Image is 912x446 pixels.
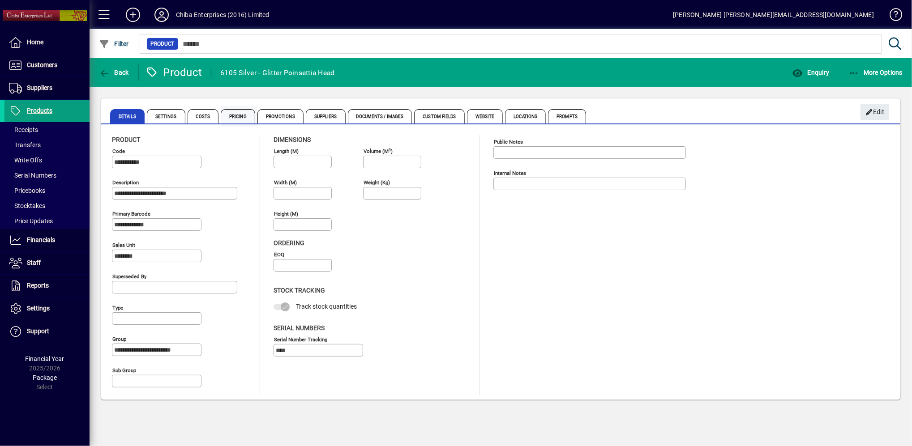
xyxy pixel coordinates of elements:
[147,7,176,23] button: Profile
[112,211,150,217] mat-label: Primary barcode
[865,105,885,119] span: Edit
[4,77,90,99] a: Suppliers
[27,107,52,114] span: Products
[27,61,57,68] span: Customers
[9,217,53,225] span: Price Updates
[4,54,90,76] a: Customers
[119,7,147,23] button: Add
[27,305,50,312] span: Settings
[861,104,889,120] button: Edit
[673,8,874,22] div: [PERSON_NAME] [PERSON_NAME][EMAIL_ADDRESS][DOMAIN_NAME]
[221,109,255,123] span: Pricing
[274,148,299,154] mat-label: Length (m)
[274,239,304,246] span: Ordering
[4,252,90,274] a: Staff
[274,336,327,342] mat-label: Serial Number tracking
[33,374,57,381] span: Package
[467,109,503,123] span: Website
[112,179,139,186] mat-label: Description
[188,109,219,123] span: Costs
[112,273,146,280] mat-label: Superseded by
[27,38,43,46] span: Home
[112,136,140,143] span: Product
[4,31,90,54] a: Home
[414,109,464,123] span: Custom Fields
[9,202,45,209] span: Stocktakes
[176,8,270,22] div: Chiba Enterprises (2016) Limited
[112,367,136,374] mat-label: Sub group
[27,327,49,335] span: Support
[99,69,129,76] span: Back
[274,179,297,186] mat-label: Width (m)
[90,64,139,81] app-page-header-button: Back
[112,336,126,342] mat-label: Group
[27,259,41,266] span: Staff
[4,229,90,251] a: Financials
[4,122,90,137] a: Receipts
[150,39,175,48] span: Product
[389,147,391,152] sup: 3
[790,64,831,81] button: Enquiry
[274,324,325,331] span: Serial Numbers
[112,305,123,311] mat-label: Type
[4,137,90,153] a: Transfers
[4,320,90,343] a: Support
[4,168,90,183] a: Serial Numbers
[792,69,829,76] span: Enquiry
[112,148,125,154] mat-label: Code
[97,36,131,52] button: Filter
[296,303,357,310] span: Track stock quantities
[26,355,64,362] span: Financial Year
[9,172,56,179] span: Serial Numbers
[4,213,90,229] a: Price Updates
[27,282,49,289] span: Reports
[147,109,185,123] span: Settings
[9,157,42,164] span: Write Offs
[27,236,55,243] span: Financials
[9,141,41,149] span: Transfers
[494,139,523,145] mat-label: Public Notes
[4,183,90,198] a: Pricebooks
[274,211,298,217] mat-label: Height (m)
[848,69,903,76] span: More Options
[110,109,145,123] span: Details
[9,126,38,133] span: Receipts
[4,275,90,297] a: Reports
[883,2,901,31] a: Knowledge Base
[99,40,129,47] span: Filter
[257,109,304,123] span: Promotions
[4,297,90,320] a: Settings
[364,179,390,186] mat-label: Weight (Kg)
[220,66,334,80] div: 6105 Silver - Glitter Poinsettia Head
[846,64,905,81] button: More Options
[27,84,52,91] span: Suppliers
[4,153,90,168] a: Write Offs
[505,109,546,123] span: Locations
[4,198,90,213] a: Stocktakes
[548,109,586,123] span: Prompts
[97,64,131,81] button: Back
[364,148,393,154] mat-label: Volume (m )
[348,109,412,123] span: Documents / Images
[146,65,202,80] div: Product
[306,109,346,123] span: Suppliers
[274,251,284,258] mat-label: EOQ
[112,242,135,248] mat-label: Sales unit
[494,170,526,176] mat-label: Internal Notes
[9,187,45,194] span: Pricebooks
[274,287,325,294] span: Stock Tracking
[274,136,311,143] span: Dimensions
